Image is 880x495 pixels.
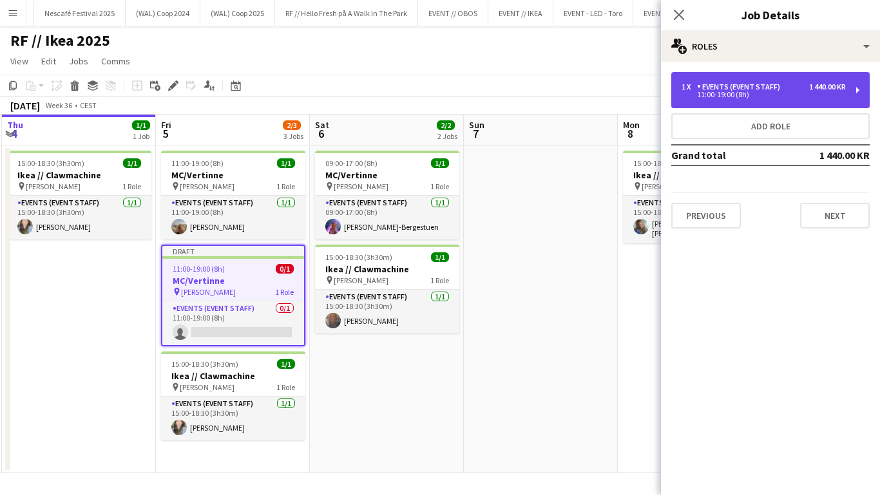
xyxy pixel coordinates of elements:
app-card-role: Events (Event Staff)1/115:00-18:30 (3h30m)[PERSON_NAME] [315,290,459,333]
div: CEST [80,100,97,110]
span: [PERSON_NAME] [180,182,234,191]
span: [PERSON_NAME] [642,182,696,191]
span: Thu [7,119,23,131]
button: EVENT - LED - Toro [553,1,633,26]
span: 15:00-18:30 (3h30m) [171,359,238,369]
div: 2 Jobs [437,131,457,141]
app-card-role: Events (Event Staff)1/111:00-19:00 (8h)[PERSON_NAME] [161,196,305,239]
app-card-role: Events (Event Staff)1/115:00-18:30 (3h30m)[PERSON_NAME] [161,397,305,440]
span: 1 Role [122,182,141,191]
span: 1/1 [277,359,295,369]
span: Week 36 [43,100,75,110]
app-card-role: Events (Event Staff)1/115:00-18:30 (3h30m)[PERSON_NAME] [7,196,151,239]
span: 15:00-18:30 (3h30m) [325,252,392,262]
span: Mon [623,119,640,131]
app-job-card: 15:00-18:30 (3h30m)1/1Ikea // Clawmachine [PERSON_NAME]1 RoleEvents (Event Staff)1/115:00-18:30 (... [315,245,459,333]
app-job-card: 09:00-17:00 (8h)1/1MC/Vertinne [PERSON_NAME]1 RoleEvents (Event Staff)1/109:00-17:00 (8h)[PERSON_... [315,151,459,239]
div: Roles [661,31,880,62]
button: Next [800,203,870,229]
div: 3 Jobs [283,131,303,141]
span: 2/2 [437,120,455,130]
span: 1/1 [431,158,449,168]
button: Previous [671,203,741,229]
app-job-card: 11:00-19:00 (8h)1/1MC/Vertinne [PERSON_NAME]1 RoleEvents (Event Staff)1/111:00-19:00 (8h)[PERSON_... [161,151,305,239]
button: (WAL) Coop 2024 [126,1,200,26]
button: EVENT // IKEA [488,1,553,26]
span: Sat [315,119,329,131]
a: Comms [96,53,135,70]
span: 6 [313,126,329,141]
button: Add role [671,113,870,139]
span: [PERSON_NAME] [26,182,81,191]
div: [DATE] [10,99,40,112]
span: 1/1 [123,158,141,168]
app-card-role: Events (Event Staff)1/109:00-17:00 (8h)[PERSON_NAME]-Bergestuen [315,196,459,239]
div: 1 x [682,82,697,91]
button: RF // Hello Fresh på A Walk In The Park [275,1,418,26]
button: EVENT // Atea // TP2B [633,1,723,26]
span: [PERSON_NAME] [181,287,236,297]
span: 15:00-18:30 (3h30m) [17,158,84,168]
td: Grand total [671,145,789,165]
app-card-role: Events (Event Staff)0/111:00-19:00 (8h) [162,301,304,345]
span: 11:00-19:00 (8h) [171,158,224,168]
h3: Job Details [661,6,880,23]
app-job-card: Draft11:00-19:00 (8h)0/1MC/Vertinne [PERSON_NAME]1 RoleEvents (Event Staff)0/111:00-19:00 (8h) [161,245,305,346]
span: 1 Role [275,287,294,297]
div: Draft [162,246,304,256]
span: 11:00-19:00 (8h) [173,264,225,274]
div: Events (Event Staff) [697,82,785,91]
span: 1/1 [132,120,150,130]
span: Fri [161,119,171,131]
span: Sun [469,119,484,131]
div: 1 440.00 KR [809,82,846,91]
span: 5 [159,126,171,141]
h1: RF // Ikea 2025 [10,31,110,50]
span: 8 [621,126,640,141]
div: 11:00-19:00 (8h) [682,91,846,98]
span: 1/1 [431,252,449,262]
button: EVENT // OBOS [418,1,488,26]
h3: Ikea // Clawmachine [161,370,305,382]
span: [PERSON_NAME] [180,382,234,392]
span: [PERSON_NAME] [334,182,388,191]
h3: MC/Vertinne [315,169,459,181]
span: Jobs [69,55,88,67]
span: 2/3 [283,120,301,130]
app-job-card: 15:00-18:30 (3h30m)1/1Ikea // Clawmachine [PERSON_NAME]1 RoleEvents (Event Staff)1/115:00-18:30 (... [623,151,767,243]
span: 09:00-17:00 (8h) [325,158,378,168]
span: 1/1 [277,158,295,168]
app-card-role: Events (Event Staff)1/115:00-18:30 (3h30m)[PERSON_NAME] [PERSON_NAME] [623,196,767,243]
h3: Ikea // Clawmachine [7,169,151,181]
span: View [10,55,28,67]
span: 1 Role [430,276,449,285]
span: 1 Role [430,182,449,191]
a: Jobs [64,53,93,70]
span: Comms [101,55,130,67]
div: 1 Job [133,131,149,141]
button: Nescafé Festival 2025 [34,1,126,26]
a: Edit [36,53,61,70]
span: 0/1 [276,264,294,274]
span: 7 [467,126,484,141]
span: Edit [41,55,56,67]
button: (WAL) Coop 2025 [200,1,275,26]
td: 1 440.00 KR [789,145,870,165]
h3: MC/Vertinne [162,275,304,286]
app-job-card: 15:00-18:30 (3h30m)1/1Ikea // Clawmachine [PERSON_NAME]1 RoleEvents (Event Staff)1/115:00-18:30 (... [161,351,305,440]
h3: Ikea // Clawmachine [315,263,459,275]
span: [PERSON_NAME] [334,276,388,285]
span: 1 Role [276,382,295,392]
h3: MC/Vertinne [161,169,305,181]
span: 15:00-18:30 (3h30m) [633,158,700,168]
h3: Ikea // Clawmachine [623,169,767,181]
span: 1 Role [276,182,295,191]
app-job-card: 15:00-18:30 (3h30m)1/1Ikea // Clawmachine [PERSON_NAME]1 RoleEvents (Event Staff)1/115:00-18:30 (... [7,151,151,239]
